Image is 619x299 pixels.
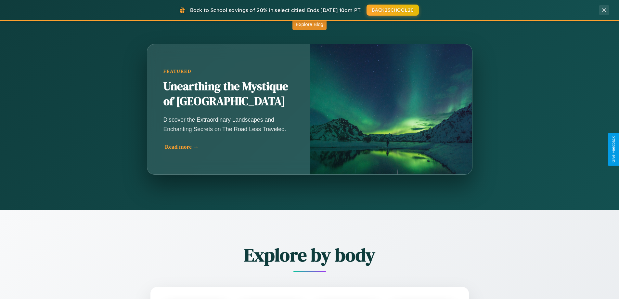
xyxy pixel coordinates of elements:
[115,242,505,267] h2: Explore by body
[165,143,295,150] div: Read more →
[190,7,362,13] span: Back to School savings of 20% in select cities! Ends [DATE] 10am PT.
[163,115,293,133] p: Discover the Extraordinary Landscapes and Enchanting Secrets on The Road Less Traveled.
[611,136,616,163] div: Give Feedback
[163,79,293,109] h2: Unearthing the Mystique of [GEOGRAPHIC_DATA]
[292,18,327,30] button: Explore Blog
[163,69,293,74] div: Featured
[367,5,419,16] button: BACK2SCHOOL20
